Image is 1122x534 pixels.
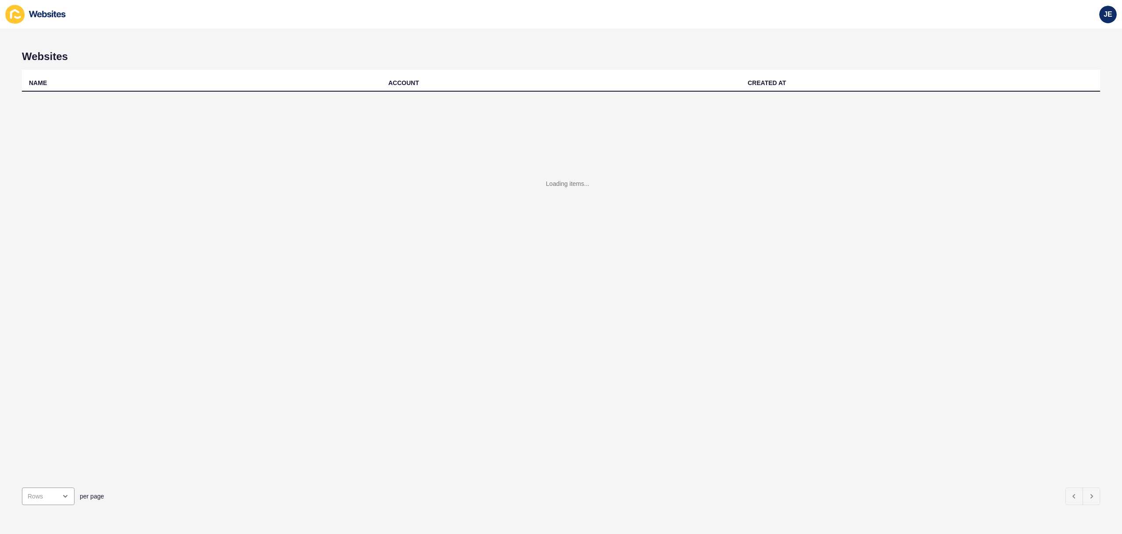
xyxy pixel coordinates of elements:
[80,492,104,501] span: per page
[1104,10,1112,19] span: JE
[29,78,47,87] div: NAME
[22,488,75,505] div: open menu
[748,78,786,87] div: CREATED AT
[22,50,1100,63] h1: Websites
[388,78,419,87] div: ACCOUNT
[546,179,589,188] div: Loading items...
